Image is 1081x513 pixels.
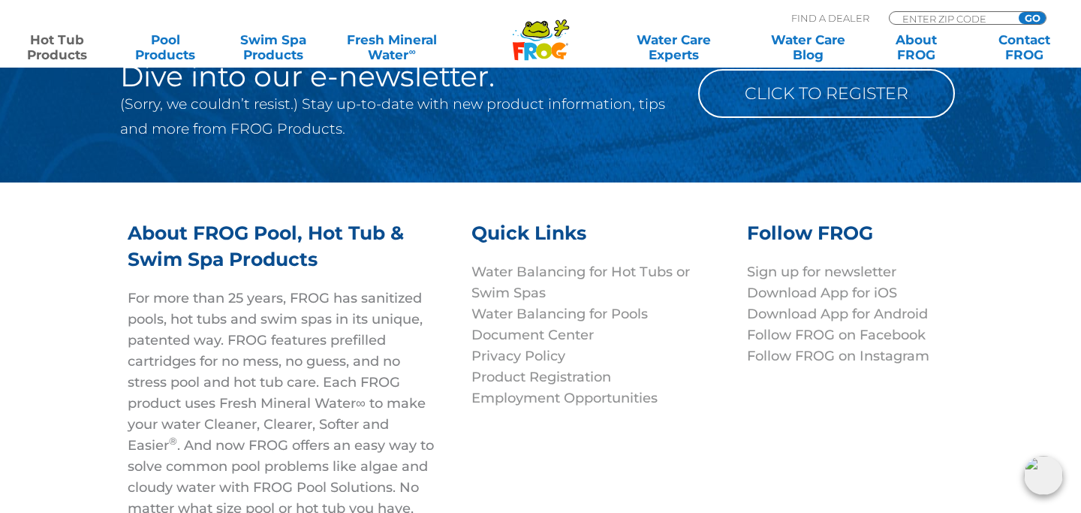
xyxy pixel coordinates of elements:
[605,32,742,62] a: Water CareExperts
[471,306,648,322] a: Water Balancing for Pools
[747,306,928,322] a: Download App for Android
[747,264,896,280] a: Sign up for newsletter
[766,32,850,62] a: Water CareBlog
[471,264,690,301] a: Water Balancing for Hot Tubs or Swim Spas
[747,285,897,301] a: Download App for iOS
[471,369,611,385] a: Product Registration
[120,92,676,141] p: (Sorry, we couldn’t resist.) Stay up-to-date with new product information, tips and more from FRO...
[874,32,958,62] a: AboutFROG
[408,46,415,57] sup: ∞
[15,32,99,62] a: Hot TubProducts
[1024,456,1063,495] img: openIcon
[982,32,1066,62] a: ContactFROG
[747,327,926,343] a: Follow FROG on Facebook
[231,32,315,62] a: Swim SpaProducts
[120,62,676,92] h2: Dive into our e-newsletter.
[123,32,207,62] a: PoolProducts
[471,348,565,364] a: Privacy Policy
[169,435,177,447] sup: ®
[1019,12,1046,24] input: GO
[471,220,728,261] h3: Quick Links
[128,220,434,288] h3: About FROG Pool, Hot Tub & Swim Spa Products
[791,11,869,25] p: Find A Dealer
[747,220,935,261] h3: Follow FROG
[471,390,658,406] a: Employment Opportunities
[698,69,955,118] a: Click to Register
[471,327,594,343] a: Document Center
[901,12,1002,25] input: Zip Code Form
[339,32,444,62] a: Fresh MineralWater∞
[747,348,929,364] a: Follow FROG on Instagram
